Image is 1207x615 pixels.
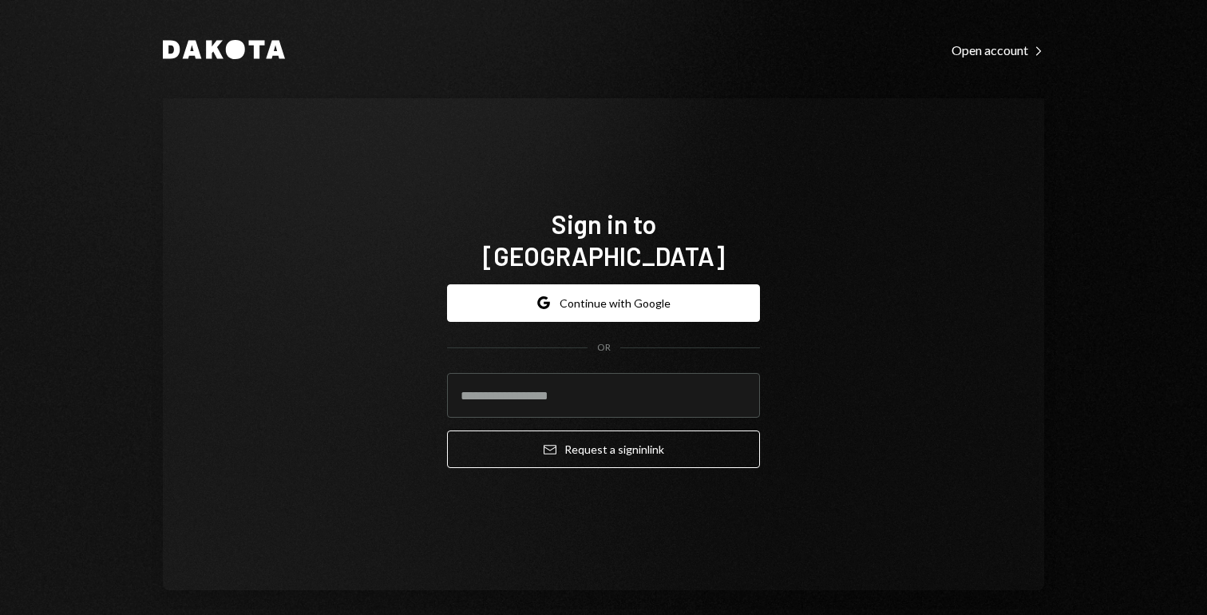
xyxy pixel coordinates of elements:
a: Open account [952,41,1044,58]
button: Continue with Google [447,284,760,322]
div: OR [597,341,611,355]
div: Open account [952,42,1044,58]
h1: Sign in to [GEOGRAPHIC_DATA] [447,208,760,272]
button: Request a signinlink [447,430,760,468]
